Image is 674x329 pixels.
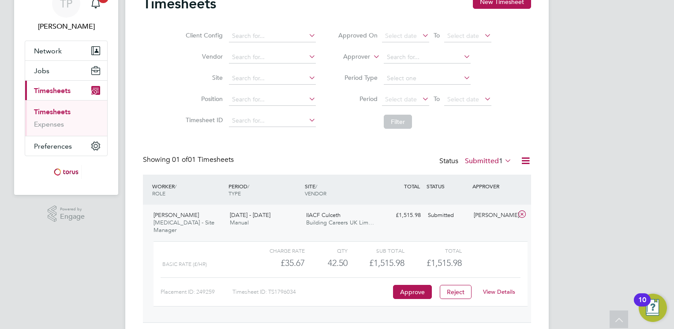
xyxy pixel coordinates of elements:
[183,95,223,103] label: Position
[330,52,370,61] label: Approver
[34,142,72,150] span: Preferences
[465,157,512,165] label: Submitted
[305,190,326,197] span: VENDOR
[424,178,470,194] div: STATUS
[247,183,249,190] span: /
[172,155,234,164] span: 01 Timesheets
[348,245,404,256] div: Sub Total
[431,93,442,105] span: To
[226,178,303,201] div: PERIOD
[183,52,223,60] label: Vendor
[25,136,107,156] button: Preferences
[25,81,107,100] button: Timesheets
[150,178,226,201] div: WORKER
[385,32,417,40] span: Select date
[348,256,404,270] div: £1,515.98
[175,183,176,190] span: /
[447,95,479,103] span: Select date
[152,190,165,197] span: ROLE
[470,208,516,223] div: [PERSON_NAME]
[439,155,513,168] div: Status
[639,294,667,322] button: Open Resource Center, 10 new notifications
[424,208,470,223] div: Submitted
[338,74,378,82] label: Period Type
[385,95,417,103] span: Select date
[183,116,223,124] label: Timesheet ID
[229,115,316,127] input: Search for...
[34,120,64,128] a: Expenses
[384,72,471,85] input: Select one
[305,245,348,256] div: QTY
[34,47,62,55] span: Network
[25,165,108,179] a: Go to home page
[162,261,207,267] span: Basic Rate (£/HR)
[25,100,107,136] div: Timesheets
[306,219,374,226] span: Building Careers UK Lim…
[404,245,461,256] div: Total
[232,285,391,299] div: Timesheet ID: TS1796034
[230,211,270,219] span: [DATE] - [DATE]
[143,155,236,164] div: Showing
[183,74,223,82] label: Site
[172,155,188,164] span: 01 of
[60,206,85,213] span: Powered by
[499,157,503,165] span: 1
[378,208,424,223] div: £1,515.98
[427,258,462,268] span: £1,515.98
[384,51,471,64] input: Search for...
[25,21,108,32] span: Tony Proctor
[447,32,479,40] span: Select date
[229,72,316,85] input: Search for...
[440,285,472,299] button: Reject
[228,190,241,197] span: TYPE
[51,165,82,179] img: torus-logo-retina.png
[404,183,420,190] span: TOTAL
[25,61,107,80] button: Jobs
[315,183,317,190] span: /
[306,211,341,219] span: IIACF Culceth
[60,213,85,221] span: Engage
[34,108,71,116] a: Timesheets
[229,51,316,64] input: Search for...
[248,245,305,256] div: Charge rate
[338,95,378,103] label: Period
[393,285,432,299] button: Approve
[230,219,249,226] span: Manual
[248,256,305,270] div: £35.67
[470,178,516,194] div: APPROVER
[48,206,85,222] a: Powered byEngage
[34,86,71,95] span: Timesheets
[183,31,223,39] label: Client Config
[431,30,442,41] span: To
[154,211,199,219] span: [PERSON_NAME]
[303,178,379,201] div: SITE
[154,219,214,234] span: [MEDICAL_DATA] - Site Manager
[483,288,515,295] a: View Details
[25,41,107,60] button: Network
[638,300,646,311] div: 10
[161,285,232,299] div: Placement ID: 249259
[229,93,316,106] input: Search for...
[305,256,348,270] div: 42.50
[229,30,316,42] input: Search for...
[338,31,378,39] label: Approved On
[34,67,49,75] span: Jobs
[384,115,412,129] button: Filter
